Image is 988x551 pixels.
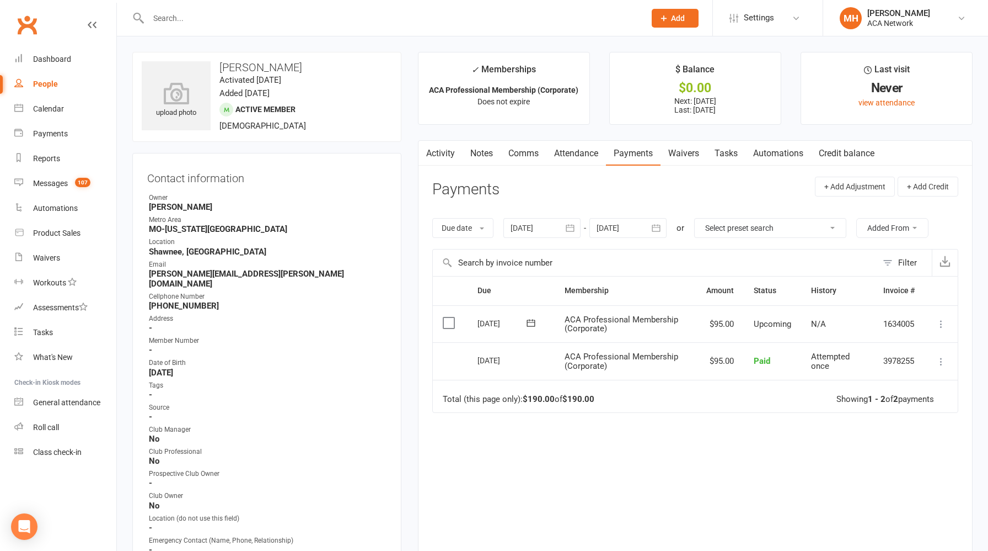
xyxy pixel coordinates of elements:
[149,380,386,391] div: Tags
[149,323,386,333] strong: -
[149,469,386,479] div: Prospective Club Owner
[219,88,270,98] time: Added [DATE]
[676,221,684,235] div: or
[149,292,386,302] div: Cellphone Number
[801,277,873,305] th: History
[149,501,386,511] strong: No
[149,368,386,378] strong: [DATE]
[33,423,59,432] div: Roll call
[418,141,463,166] a: Activity
[620,97,771,114] p: Next: [DATE] Last: [DATE]
[33,154,60,163] div: Reports
[898,256,917,269] div: Filter
[14,72,116,97] a: People
[142,82,211,119] div: upload photo
[744,6,774,30] span: Settings
[856,218,928,238] button: Added From
[858,98,915,107] a: view attendance
[433,250,877,276] input: Search by invoice number
[13,11,41,39] a: Clubworx
[145,10,637,26] input: Search...
[14,146,116,171] a: Reports
[149,224,386,234] strong: MO-[US_STATE][GEOGRAPHIC_DATA]
[33,353,73,362] div: What's New
[893,394,898,404] strong: 2
[33,398,100,407] div: General attendance
[149,390,386,400] strong: -
[14,320,116,345] a: Tasks
[149,336,386,346] div: Member Number
[11,513,37,540] div: Open Intercom Messenger
[565,315,678,334] span: ACA Professional Membership (Corporate)
[696,342,744,380] td: $95.00
[606,141,661,166] a: Payments
[147,168,386,184] h3: Contact information
[546,141,606,166] a: Attendance
[620,82,771,94] div: $0.00
[14,121,116,146] a: Payments
[501,141,546,166] a: Comms
[471,65,479,75] i: ✓
[33,229,80,237] div: Product Sales
[754,356,770,366] span: Paid
[33,253,60,262] div: Waivers
[432,218,493,238] button: Due date
[33,55,71,63] div: Dashboard
[149,536,386,546] div: Emergency Contact (Name, Phone, Relationship)
[696,305,744,343] td: $95.00
[468,277,555,305] th: Due
[477,352,528,369] div: [DATE]
[864,62,910,82] div: Last visit
[754,319,791,329] span: Upcoming
[149,202,386,212] strong: [PERSON_NAME]
[149,215,386,225] div: Metro Area
[33,179,68,188] div: Messages
[33,204,78,213] div: Automations
[873,305,925,343] td: 1634005
[142,61,392,73] h3: [PERSON_NAME]
[33,80,58,88] div: People
[811,352,850,371] span: Attempted once
[14,221,116,246] a: Product Sales
[149,412,386,422] strong: -
[149,402,386,413] div: Source
[867,8,930,18] div: [PERSON_NAME]
[149,434,386,444] strong: No
[149,478,386,488] strong: -
[14,440,116,465] a: Class kiosk mode
[562,394,594,404] strong: $190.00
[149,314,386,324] div: Address
[149,456,386,466] strong: No
[149,237,386,247] div: Location
[565,352,678,371] span: ACA Professional Membership (Corporate)
[811,82,962,94] div: Never
[149,447,386,457] div: Club Professional
[149,269,386,289] strong: [PERSON_NAME][EMAIL_ADDRESS][PERSON_NAME][DOMAIN_NAME]
[873,277,925,305] th: Invoice #
[675,62,715,82] div: $ Balance
[836,395,934,404] div: Showing of payments
[33,448,82,457] div: Class check-in
[14,415,116,440] a: Roll call
[477,97,530,106] span: Does not expire
[14,171,116,196] a: Messages 107
[33,328,53,337] div: Tasks
[696,277,744,305] th: Amount
[14,196,116,221] a: Automations
[555,277,696,305] th: Membership
[14,390,116,415] a: General attendance kiosk mode
[671,14,685,23] span: Add
[14,97,116,121] a: Calendar
[463,141,501,166] a: Notes
[432,181,500,198] h3: Payments
[429,86,578,94] strong: ACA Professional Membership (Corporate)
[744,277,801,305] th: Status
[149,301,386,311] strong: [PHONE_NUMBER]
[745,141,811,166] a: Automations
[14,47,116,72] a: Dashboard
[14,295,116,320] a: Assessments
[477,315,528,332] div: [DATE]
[149,345,386,355] strong: -
[661,141,707,166] a: Waivers
[149,513,386,524] div: Location (do not use this field)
